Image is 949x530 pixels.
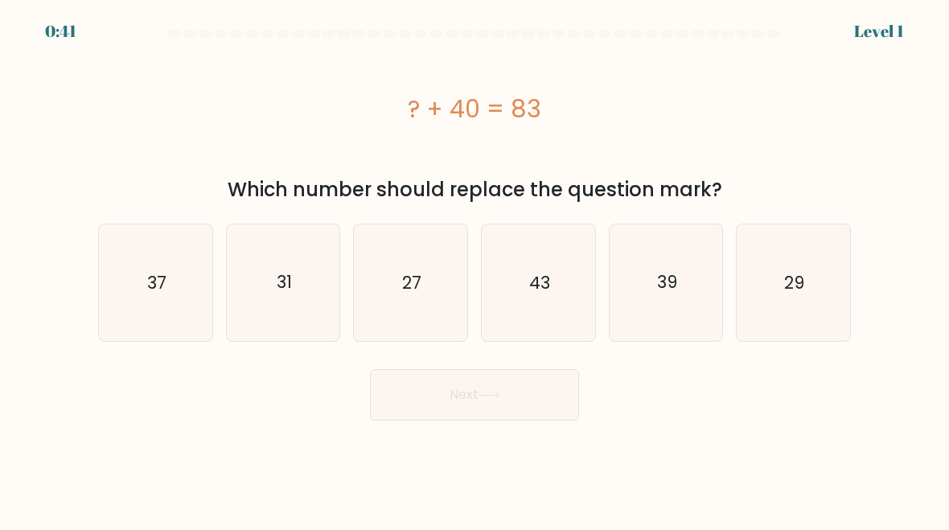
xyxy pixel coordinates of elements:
div: ? + 40 = 83 [98,91,851,127]
text: 27 [402,270,421,294]
text: 31 [277,270,292,294]
text: 39 [657,270,677,294]
div: 0:41 [45,19,76,43]
text: 37 [147,270,166,294]
div: Level 1 [854,19,904,43]
div: Which number should replace the question mark? [108,175,841,204]
text: 43 [529,270,550,294]
button: Next [370,369,579,421]
text: 29 [785,270,805,294]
